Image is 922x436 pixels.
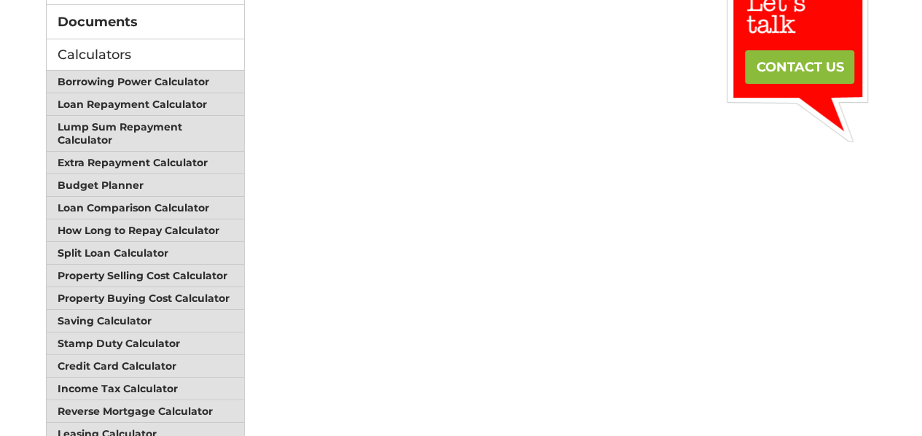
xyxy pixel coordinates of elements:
a: Property Buying Cost Calculator [47,287,245,310]
a: Budget Planner [47,174,245,197]
a: Extra Repayment Calculator [47,152,245,174]
a: Borrowing Power Calculator [47,71,245,93]
a: Saving Calculator [47,310,245,332]
a: How Long to Repay Calculator [47,219,245,242]
a: Documents [47,5,245,39]
a: Loan Repayment Calculator [47,93,245,116]
a: Lump Sum Repayment Calculator [47,116,245,152]
a: Split Loan Calculator [47,242,245,265]
a: Stamp Duty Calculator [47,332,245,355]
a: Income Tax Calculator [47,378,245,400]
a: CONTACT US [745,50,854,84]
a: Credit Card Calculator [47,355,245,378]
div: Calculators [46,39,246,71]
a: Property Selling Cost Calculator [47,265,245,287]
a: Reverse Mortgage Calculator [47,400,245,423]
a: Loan Comparison Calculator [47,197,245,219]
